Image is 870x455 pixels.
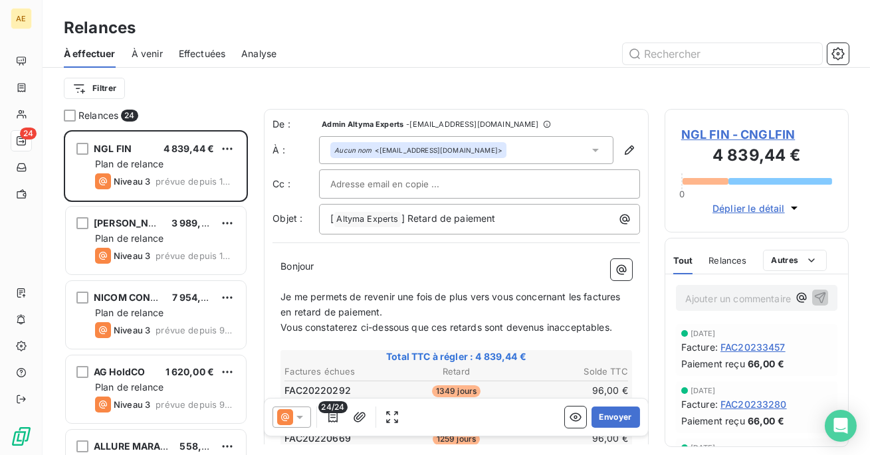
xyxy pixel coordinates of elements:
span: 66,00 € [748,357,784,371]
span: 24/24 [318,401,348,413]
span: Bonjour [280,260,314,272]
span: [PERSON_NAME] [94,217,173,228]
span: 1349 jours [432,385,481,397]
span: [DATE] [691,329,716,337]
span: Total TTC à régler : 4 839,44 € [282,350,630,363]
div: <[EMAIL_ADDRESS][DOMAIN_NAME]> [334,145,502,155]
span: NGL FIN [94,143,132,154]
span: [DATE] [691,444,716,452]
td: 96,00 € [514,431,629,446]
span: ALLURE MARATHON [94,440,187,452]
span: NICOM CONSEIL [94,292,171,303]
button: Déplier le détail [708,201,805,216]
span: FAC20233457 [720,340,786,354]
span: 1259 jours [433,433,481,445]
span: À venir [132,47,163,60]
span: prévue depuis 985 jours [156,325,235,335]
span: prévue depuis 1233 jours [156,250,235,261]
div: AE [11,8,32,29]
td: 96,00 € [514,383,629,398]
span: Je me permets de revenir une fois de plus vers vous concernant les factures en retard de paiement. [280,291,623,318]
span: Déplier le détail [712,201,785,215]
button: Autres [763,250,827,271]
span: Facture : [681,340,718,354]
span: Plan de relance [95,158,163,169]
span: 4 839,44 € [163,143,215,154]
span: Plan de relance [95,381,163,393]
span: prévue depuis 985 jours [156,399,235,410]
span: Relances [78,109,118,122]
span: [DATE] [691,387,716,395]
span: FAC20233280 [720,397,787,411]
span: Paiement reçu [681,357,745,371]
label: Cc : [272,177,319,191]
span: prévue depuis 1319 jours [156,176,235,187]
span: Paiement reçu [681,414,745,428]
span: Objet : [272,213,302,224]
div: grid [64,130,248,455]
span: Admin Altyma Experts [322,120,403,128]
span: FAC20220292 [284,384,351,397]
span: Niveau 3 [114,399,150,410]
label: À : [272,143,319,157]
span: Altyma Experts [334,212,400,227]
button: Filtrer [64,78,125,99]
span: Facture : [681,397,718,411]
span: Tout [673,255,693,266]
span: NGL FIN - CNGLFIN [681,126,832,143]
span: 1 620,00 € [165,366,215,377]
th: Retard [399,365,514,379]
span: [ [330,213,334,224]
th: Solde TTC [514,365,629,379]
span: 0 [679,189,685,199]
span: AG HoldCO [94,366,145,377]
button: Envoyer [592,407,640,428]
span: Vous constaterez ci-dessous que ces retards sont devenus inacceptables. [280,321,612,333]
em: Aucun nom [334,145,372,155]
span: Niveau 3 [114,325,150,335]
span: À effectuer [64,47,116,60]
span: 24 [121,110,138,122]
span: 3 989,80 € [171,217,223,228]
h3: 4 839,44 € [681,143,832,170]
span: 558,00 € [179,440,222,452]
span: Plan de relance [95,307,163,318]
span: Analyse [241,47,276,60]
span: 66,00 € [748,414,784,428]
span: ] Retard de paiement [401,213,496,224]
span: De : [272,118,319,131]
span: Plan de relance [95,232,163,244]
span: Niveau 3 [114,250,150,261]
span: - [EMAIL_ADDRESS][DOMAIN_NAME] [406,120,538,128]
th: Factures échues [284,365,398,379]
img: Logo LeanPay [11,426,32,447]
span: 24 [20,128,37,139]
input: Rechercher [623,43,822,64]
span: Niveau 3 [114,176,150,187]
span: Effectuées [179,47,226,60]
h3: Relances [64,16,136,40]
span: FAC20220669 [284,432,351,445]
span: Relances [708,255,746,266]
span: 7 954,51 € [172,292,221,303]
div: Open Intercom Messenger [825,410,857,442]
input: Adresse email en copie ... [330,174,473,194]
